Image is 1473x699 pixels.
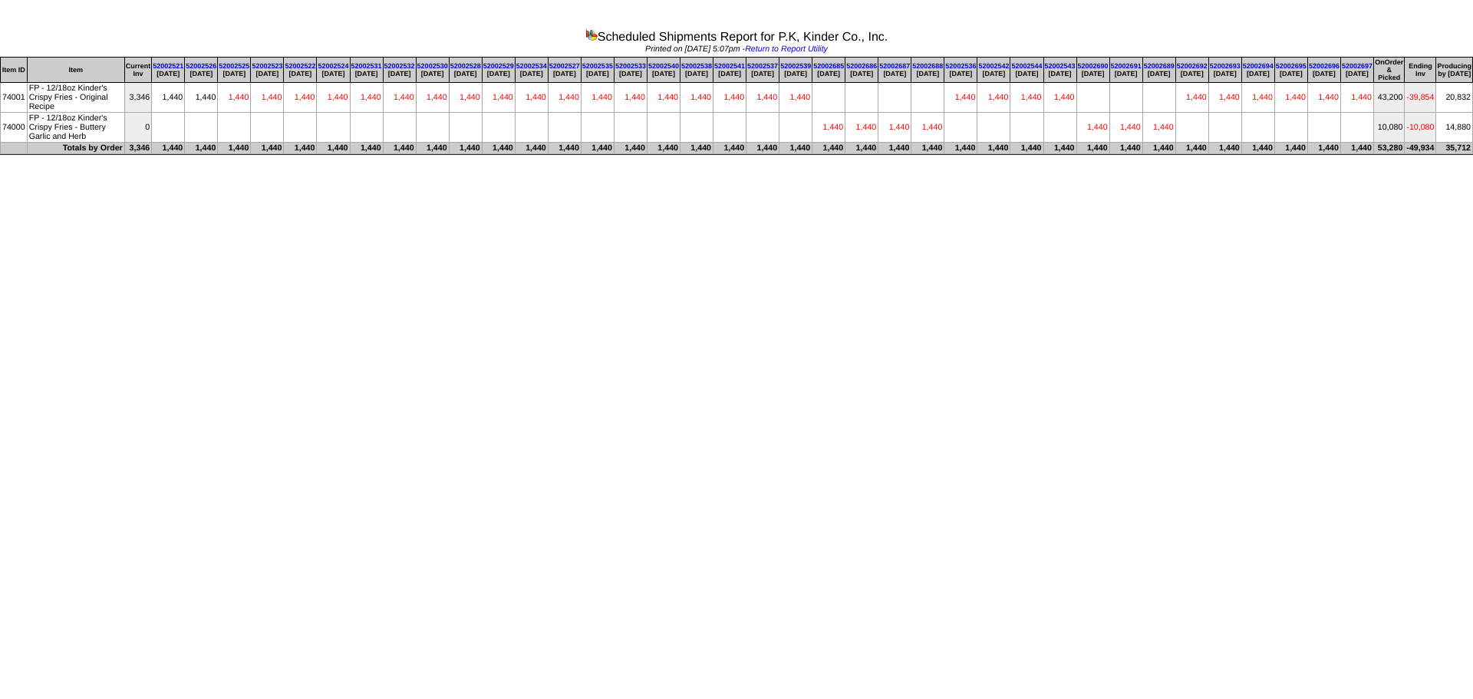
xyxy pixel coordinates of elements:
td: 1,440 [581,83,614,113]
th: [DATE] [482,58,515,83]
td: 1,440 [812,143,845,154]
th: [DATE] [1274,58,1307,83]
th: [DATE] [713,58,746,83]
td: 1,440 [317,83,350,113]
td: -49,934 [1405,143,1436,154]
td: -39,854 [1405,83,1436,113]
th: [DATE] [284,58,317,83]
td: 1,440 [251,83,284,113]
th: Item ID [1,58,28,83]
td: 1,440 [977,143,1010,154]
td: 1,440 [416,143,449,154]
th: [DATE] [977,58,1010,83]
td: 1,440 [1175,143,1208,154]
td: 1,440 [911,143,944,154]
td: 1,440 [944,143,977,154]
a: 52002691 [1111,62,1142,70]
a: 52002688 [912,62,943,70]
a: 52002542 [978,62,1009,70]
a: 52002524 [318,62,348,70]
td: 1,440 [1340,143,1373,154]
th: Ending Inv [1405,58,1436,83]
th: [DATE] [581,58,614,83]
td: 1,440 [251,143,284,154]
td: 1,440 [1274,83,1307,113]
a: 52002686 [846,62,877,70]
td: 1,440 [911,113,944,143]
th: [DATE] [152,58,185,83]
th: [DATE] [218,58,251,83]
td: 1,440 [614,83,647,113]
td: 74001 [1,83,28,113]
td: 1,440 [449,83,482,113]
td: 1,440 [1175,83,1208,113]
td: 1,440 [350,143,383,154]
th: Producing by [DATE] [1436,58,1473,83]
th: [DATE] [185,58,218,83]
td: 1,440 [1208,83,1241,113]
a: 52002696 [1309,62,1340,70]
td: 1,440 [152,83,185,113]
td: 20,832 [1436,83,1473,113]
td: 1,440 [581,143,614,154]
td: 1,440 [284,143,317,154]
td: 1,440 [416,83,449,113]
a: 52002526 [186,62,216,70]
a: 52002521 [153,62,183,70]
th: [DATE] [1307,58,1340,83]
th: [DATE] [416,58,449,83]
a: 52002532 [384,62,415,70]
th: [DATE] [1010,58,1043,83]
a: 52002536 [945,62,976,70]
th: [DATE] [746,58,779,83]
td: 1,440 [383,83,416,113]
a: 52002537 [747,62,778,70]
td: 1,440 [284,83,317,113]
td: 1,440 [746,143,779,154]
td: 1,440 [812,113,845,143]
a: 52002539 [780,62,811,70]
td: 1,440 [1043,83,1076,113]
td: 1,440 [845,143,878,154]
td: 1,440 [1274,143,1307,154]
th: [DATE] [449,58,482,83]
td: 1,440 [482,143,515,154]
td: 1,440 [1010,143,1043,154]
th: [DATE] [1109,58,1142,83]
td: 53,280 [1373,143,1404,154]
th: Item [27,58,124,83]
td: 1,440 [185,143,218,154]
a: 52002523 [252,62,282,70]
td: 43,200 [1373,83,1404,113]
th: [DATE] [911,58,944,83]
td: 1,440 [548,83,581,113]
th: [DATE] [878,58,911,83]
th: Current Inv [124,58,152,83]
th: [DATE] [1208,58,1241,83]
th: [DATE] [1340,58,1373,83]
th: [DATE] [647,58,680,83]
a: 52002529 [483,62,514,70]
a: 52002533 [615,62,646,70]
td: 1,440 [878,113,911,143]
th: [DATE] [812,58,845,83]
td: 1,440 [548,143,581,154]
td: 14,880 [1436,113,1473,143]
td: 1,440 [1142,143,1175,154]
td: 1,440 [1076,143,1109,154]
td: 1,440 [1241,143,1274,154]
td: 1,440 [779,83,812,113]
td: 10,080 [1373,113,1404,143]
td: 1,440 [185,83,218,113]
td: 1,440 [944,83,977,113]
td: 1,440 [680,143,713,154]
td: 1,440 [680,83,713,113]
td: 1,440 [1307,83,1340,113]
a: 52002690 [1078,62,1109,70]
td: 1,440 [218,143,251,154]
a: 52002692 [1177,62,1208,70]
a: 52002685 [813,62,844,70]
td: 3,346 [124,143,152,154]
td: Totals by Order [27,143,124,154]
img: graph.gif [585,28,598,41]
